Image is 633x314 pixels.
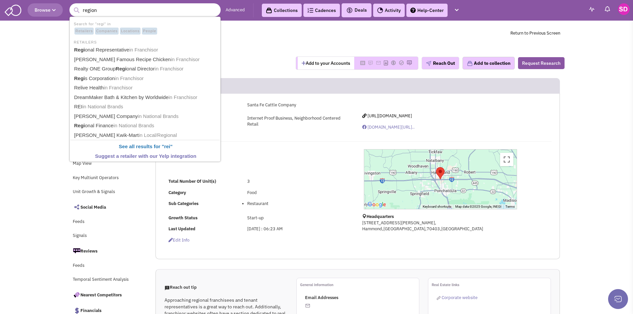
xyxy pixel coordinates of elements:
p: General information [300,281,419,288]
a: Activity [373,4,405,17]
a: [PERSON_NAME] Kwik-Martin Local/Regional [72,131,219,140]
img: icon-email-active-16.png [305,303,310,308]
img: Please add to your accounts [376,60,381,65]
a: Collections [262,4,302,17]
img: help.png [410,8,416,13]
a: Suggest a retailer with our Yelp integration [72,152,219,161]
span: Map data ©2025 Google, INEGI [455,205,501,208]
span: in National Brands [113,123,154,128]
span: People [142,28,157,35]
div: 3 [243,178,353,185]
span: Deals [346,7,367,13]
a: Advanced [226,7,245,13]
a: Terms [505,205,515,208]
a: REIin National Brands [72,102,219,111]
button: Keyboard shortcuts [423,204,451,209]
span: in Franchisor [155,66,184,71]
a: [URL][DOMAIN_NAME] [362,113,412,119]
span: Corporate website [442,295,477,300]
button: Deals [344,6,369,15]
a: Cadences [303,4,340,17]
li: RETAILERS [70,38,220,45]
li: Restaurant [247,201,349,207]
span: in Local/Regional [139,132,177,138]
b: Last Updated [168,226,195,232]
a: Help-Center [406,4,448,17]
a: Corporate website [437,295,477,300]
span: Retailers [74,28,94,35]
p: Real Estate links [432,281,551,288]
p: Email Addresses [305,295,419,301]
span: Reach out tip [164,284,197,290]
input: Search [69,3,221,17]
a: Unit Growth & Signals [69,186,142,198]
div: Santa Fe Cattle Company [433,164,447,182]
span: Locations [120,28,141,35]
p: [STREET_ADDRESS][PERSON_NAME], Hammond,[GEOGRAPHIC_DATA],70403,[GEOGRAPHIC_DATA] [362,220,518,232]
a: Feeds [69,260,142,272]
button: Add to your Accounts [298,57,354,69]
button: Reach Out [422,57,459,69]
a: Reviews [69,244,142,258]
div: Food [243,190,353,196]
img: Cadences_logo.png [307,8,313,13]
a: Social Media [69,200,142,214]
b: Regi [116,66,127,71]
div: [DATE] : 06:23 AM [243,226,353,232]
span: Companies [95,28,119,35]
a: Open this area in Google Maps (opens a new window) [366,200,388,209]
img: icon-collection-lavender-black.svg [266,7,272,14]
a: Feeds [69,216,142,228]
a: Key Multiunit Operators [69,172,142,184]
div: Internet Proof Business, Neighborhood Centered Retail [243,115,353,128]
a: [PERSON_NAME] Famous Recipe Chickenin Franchisor [72,55,219,64]
span: in National Brands [138,113,179,119]
span: in Franchisor [129,47,158,52]
a: [PERSON_NAME] Companyin National Brands [72,112,219,121]
b: Headquarters [367,214,394,219]
span: in Franchisor [171,56,200,62]
a: Regis Corporationin Franchisor [72,74,219,83]
span: [URL][DOMAIN_NAME] [368,113,412,119]
span: in Franchisor [104,85,133,90]
img: Stephen Dendy [618,3,630,15]
div: Start-up [243,215,353,221]
button: Toggle fullscreen view [500,153,513,166]
img: Please add to your accounts [368,60,373,65]
a: Regional Financein National Brands [72,121,219,130]
b: See all results for "rei" [119,144,173,149]
a: Relive Healthin Franchisor [72,83,219,92]
a: Map View [69,157,142,170]
img: Please add to your accounts [407,60,412,65]
b: Category [168,190,186,195]
span: Browse [35,7,56,13]
b: Growth Status [168,215,198,221]
b: Suggest a retailer with our Yelp integration [95,153,196,159]
a: Regional Representativein Franchisor [72,46,219,54]
img: icon-collection-lavender.png [467,60,473,66]
span: Edit info [168,237,189,243]
img: Google [366,200,388,209]
button: Add to collection [463,57,515,69]
img: Please add to your accounts [391,60,396,65]
b: Sub Categories [168,201,199,206]
img: icon-deals.svg [346,6,353,14]
a: See all results for "rei" [72,142,219,151]
button: Request Research [518,57,565,69]
a: Return to Previous Screen [510,30,560,36]
img: Activity.png [377,7,383,13]
b: Regi [74,75,85,81]
div: Santa Fe Cattle Company [243,102,353,108]
span: in Franchisor [115,75,144,81]
a: Realty ONE GroupRegional Directorin Franchisor [72,64,219,73]
span: in Franchisor [168,94,197,100]
img: SmartAdmin [5,3,21,16]
a: Temporal Sentiment Analysis [69,273,142,286]
img: reachlinkicon.png [437,296,441,300]
a: DreamMaker Bath & Kitchen by Worldwidein Franchisor [72,93,219,102]
img: Please add to your accounts [399,60,404,65]
b: Total Number Of Unit(s) [168,178,216,184]
a: Nearest Competitors [69,288,142,302]
a: [DOMAIN_NAME][URL].. [362,124,415,130]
